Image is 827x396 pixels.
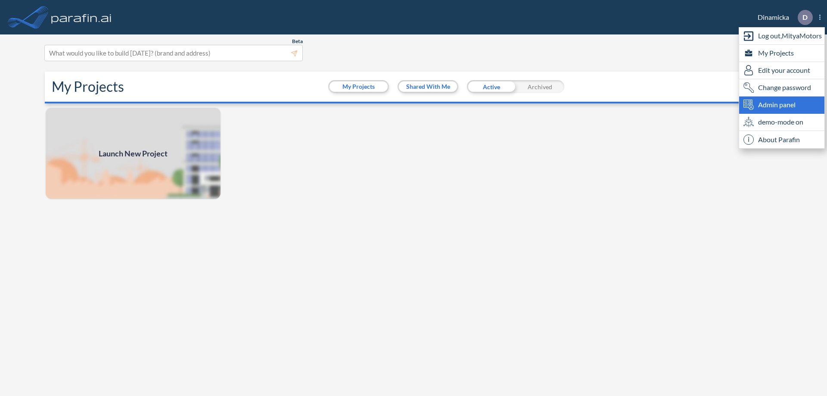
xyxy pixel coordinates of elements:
button: My Projects [330,81,388,92]
span: Beta [292,38,303,45]
div: Edit user [739,62,824,79]
span: My Projects [758,48,794,58]
div: Change password [739,79,824,97]
span: Edit your account [758,65,810,75]
div: Archived [516,80,564,93]
img: logo [50,9,113,26]
div: About Parafin [739,131,824,148]
div: Dinamicka [745,10,821,25]
div: Log out [739,28,824,45]
div: demo-mode on [739,114,824,131]
a: Launch New Project [45,107,221,200]
span: Change password [758,82,811,93]
span: i [743,134,754,145]
p: D [802,13,808,21]
span: Launch New Project [99,148,168,159]
span: Log out, MityaMotors [758,31,822,41]
div: Active [467,80,516,93]
div: My Projects [739,45,824,62]
div: Admin panel [739,97,824,114]
h2: My Projects [52,78,124,95]
span: Admin panel [758,100,796,110]
span: About Parafin [758,134,800,145]
img: add [45,107,221,200]
button: Shared With Me [399,81,457,92]
span: demo-mode on [758,117,803,127]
